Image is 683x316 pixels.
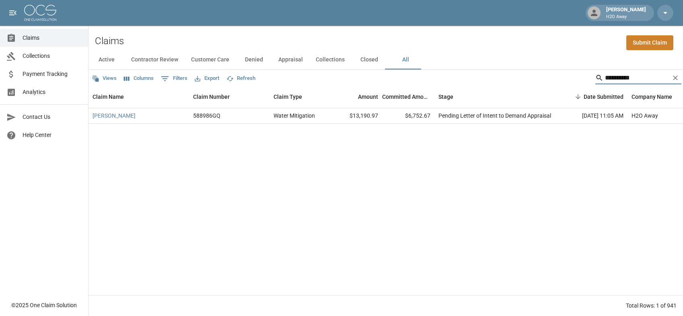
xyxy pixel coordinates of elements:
[23,131,82,139] span: Help Center
[125,50,185,69] button: Contractor Review
[595,71,681,86] div: Search
[382,108,434,124] div: $6,752.67
[555,108,627,124] div: [DATE] 11:05 AM
[351,50,387,69] button: Closed
[274,86,302,108] div: Claim Type
[572,91,584,102] button: Sort
[122,72,156,85] button: Select columns
[11,301,77,309] div: © 2025 One Claim Solution
[438,86,453,108] div: Stage
[93,112,136,120] a: [PERSON_NAME]
[23,70,82,78] span: Payment Tracking
[185,50,236,69] button: Customer Care
[330,86,382,108] div: Amount
[193,72,221,85] button: Export
[438,112,551,120] div: Pending Letter of Intent to Demand Appraisal
[88,86,189,108] div: Claim Name
[434,86,555,108] div: Stage
[23,88,82,96] span: Analytics
[584,86,623,108] div: Date Submitted
[330,108,382,124] div: $13,190.97
[23,52,82,60] span: Collections
[159,72,189,85] button: Show filters
[90,72,119,85] button: Views
[669,72,681,84] button: Clear
[272,50,309,69] button: Appraisal
[606,14,646,20] p: H2O Away
[382,86,434,108] div: Committed Amount
[193,112,220,120] div: 588986GQ
[309,50,351,69] button: Collections
[95,35,124,47] h2: Claims
[23,34,82,42] span: Claims
[603,6,649,20] div: [PERSON_NAME]
[5,5,21,21] button: open drawer
[236,50,272,69] button: Denied
[93,86,124,108] div: Claim Name
[632,112,658,120] div: H2O Away
[88,50,125,69] button: Active
[189,86,269,108] div: Claim Number
[555,86,627,108] div: Date Submitted
[269,86,330,108] div: Claim Type
[626,302,677,310] div: Total Rows: 1 of 941
[387,50,424,69] button: All
[24,5,56,21] img: ocs-logo-white-transparent.png
[224,72,257,85] button: Refresh
[88,50,683,69] div: dynamic tabs
[382,86,430,108] div: Committed Amount
[632,86,672,108] div: Company Name
[23,113,82,121] span: Contact Us
[358,86,378,108] div: Amount
[274,112,315,120] div: Water Mitigation
[193,86,230,108] div: Claim Number
[626,35,673,50] a: Submit Claim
